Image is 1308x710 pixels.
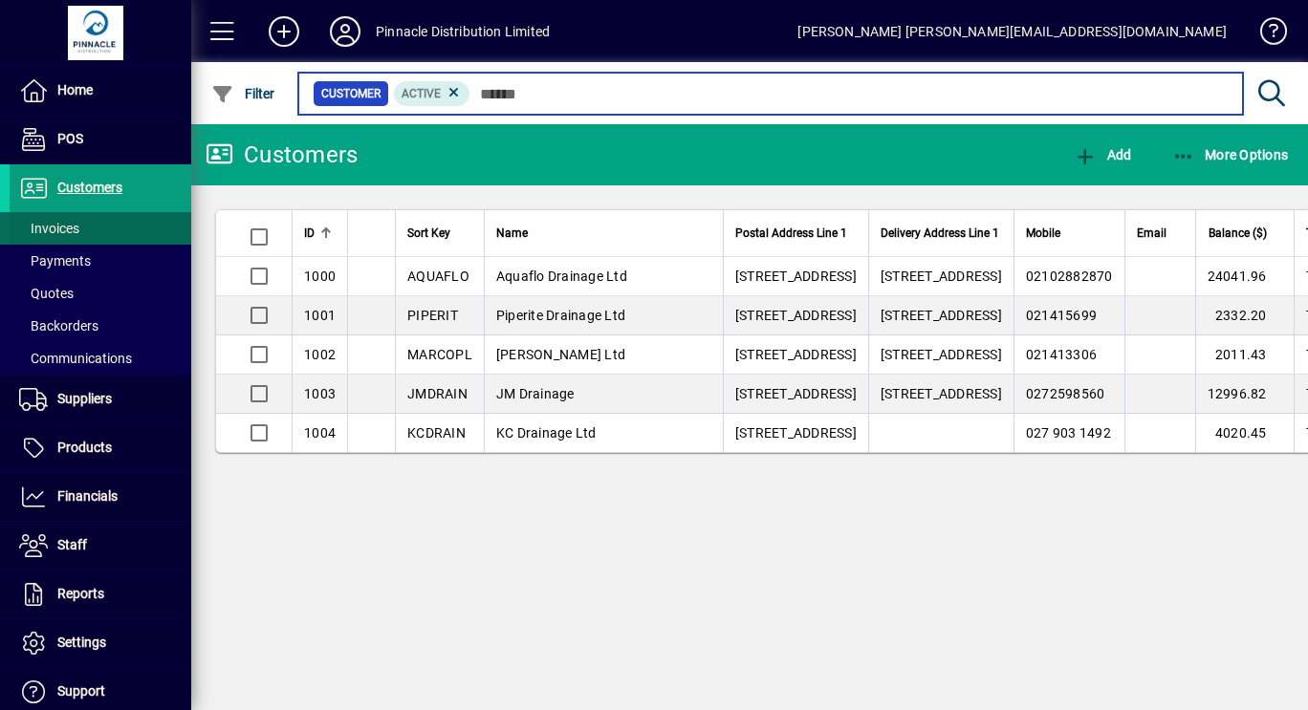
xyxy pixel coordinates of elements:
[881,347,1002,362] span: [STREET_ADDRESS]
[10,619,191,667] a: Settings
[304,223,315,244] span: ID
[1026,425,1111,441] span: 027 903 1492
[407,386,468,401] span: JMDRAIN
[10,424,191,472] a: Products
[10,116,191,163] a: POS
[57,82,93,97] span: Home
[19,318,98,333] span: Backorders
[797,16,1227,47] div: [PERSON_NAME] [PERSON_NAME][EMAIL_ADDRESS][DOMAIN_NAME]
[496,223,711,244] div: Name
[496,347,625,362] span: [PERSON_NAME] Ltd
[1208,223,1284,244] div: Balance ($)
[304,308,336,323] span: 1001
[1167,138,1294,172] button: More Options
[496,308,625,323] span: Piperite Drainage Ltd
[304,425,336,441] span: 1004
[304,386,336,401] span: 1003
[735,425,857,441] span: [STREET_ADDRESS]
[207,76,280,111] button: Filter
[57,180,122,195] span: Customers
[57,440,112,455] span: Products
[881,308,1002,323] span: [STREET_ADDRESS]
[304,269,336,284] span: 1000
[10,67,191,115] a: Home
[1026,308,1097,323] span: 021415699
[394,81,470,106] mat-chip: Activation Status: Active
[57,131,83,146] span: POS
[1026,386,1105,401] span: 0272598560
[19,351,132,366] span: Communications
[10,342,191,375] a: Communications
[881,386,1002,401] span: [STREET_ADDRESS]
[1069,138,1136,172] button: Add
[1195,257,1294,296] td: 24041.96
[1137,223,1166,244] span: Email
[407,269,469,284] span: AQUAFLO
[315,14,376,49] button: Profile
[496,386,575,401] span: JM Drainage
[496,223,528,244] span: Name
[10,376,191,423] a: Suppliers
[407,425,466,441] span: KCDRAIN
[735,386,857,401] span: [STREET_ADDRESS]
[735,223,847,244] span: Postal Address Line 1
[19,221,79,236] span: Invoices
[304,347,336,362] span: 1002
[1026,347,1097,362] span: 021413306
[10,310,191,342] a: Backorders
[10,522,191,570] a: Staff
[19,286,74,301] span: Quotes
[304,223,336,244] div: ID
[1195,375,1294,414] td: 12996.82
[19,253,91,269] span: Payments
[1209,223,1267,244] span: Balance ($)
[211,86,275,101] span: Filter
[1026,269,1113,284] span: 02102882870
[735,347,857,362] span: [STREET_ADDRESS]
[1195,414,1294,452] td: 4020.45
[1074,147,1131,162] span: Add
[496,269,627,284] span: Aquaflo Drainage Ltd
[57,391,112,406] span: Suppliers
[1172,147,1289,162] span: More Options
[407,347,472,362] span: MARCOPL
[1195,335,1294,375] td: 2011.43
[1195,296,1294,335] td: 2332.20
[735,308,857,323] span: [STREET_ADDRESS]
[57,488,118,504] span: Financials
[376,16,550,47] div: Pinnacle Distribution Limited
[10,277,191,310] a: Quotes
[735,269,857,284] span: [STREET_ADDRESS]
[10,570,191,618] a: Reports
[57,683,105,699] span: Support
[881,223,999,244] span: Delivery Address Line 1
[1246,4,1284,66] a: Knowledge Base
[321,84,381,103] span: Customer
[10,473,191,521] a: Financials
[57,537,87,552] span: Staff
[407,308,458,323] span: PIPERIT
[57,635,106,650] span: Settings
[881,269,1002,284] span: [STREET_ADDRESS]
[402,87,441,100] span: Active
[57,586,104,601] span: Reports
[1137,223,1184,244] div: Email
[10,245,191,277] a: Payments
[496,425,597,441] span: KC Drainage Ltd
[1026,223,1113,244] div: Mobile
[253,14,315,49] button: Add
[10,212,191,245] a: Invoices
[1026,223,1060,244] span: Mobile
[206,140,358,170] div: Customers
[407,223,450,244] span: Sort Key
